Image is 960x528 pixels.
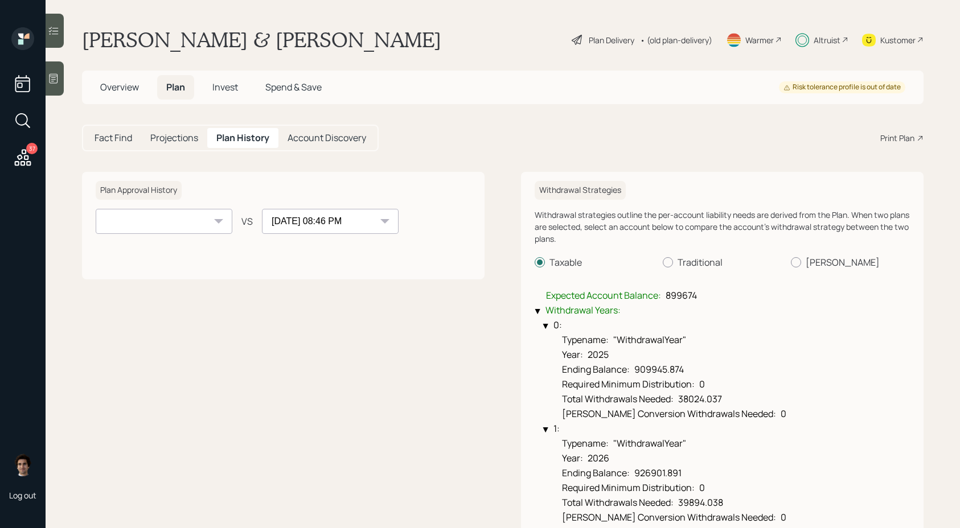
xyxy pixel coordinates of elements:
[781,407,786,420] span: 0
[634,467,682,479] span: 926901.891
[783,82,901,92] div: Risk tolerance profile is out of date
[562,511,776,523] span: [PERSON_NAME] Conversion Withdrawals Needed :
[288,133,366,143] h5: Account Discovery
[634,363,684,376] span: 909945.874
[880,132,914,144] div: Print Plan
[100,81,139,93] span: Overview
[562,348,583,361] span: Year :
[241,214,253,228] div: VS
[678,393,722,405] span: 38024.037
[562,393,674,405] span: Total Withdrawals Needed :
[166,81,185,93] span: Plan
[699,378,705,390] span: 0
[534,309,541,314] div: ▶
[562,407,776,420] span: [PERSON_NAME] Conversion Withdrawals Needed :
[546,289,661,302] span: Expected Account Balance :
[699,481,705,494] span: 0
[82,27,441,52] h1: [PERSON_NAME] & [PERSON_NAME]
[9,490,36,501] div: Log out
[562,452,583,464] span: Year :
[562,481,695,494] span: Required Minimum Distribution :
[535,181,626,200] h6: Withdrawal Strategies
[95,133,132,143] h5: Fact Find
[880,34,916,46] div: Kustomer
[96,181,182,200] h6: Plan Approval History
[640,34,712,46] div: • (old plan-delivery)
[11,453,34,476] img: harrison-schaefer-headshot-2.png
[814,34,840,46] div: Altruist
[678,496,723,509] span: 39894.038
[535,209,910,245] div: Withdrawal strategies outline the per-account liability needs are derived from the Plan. When two...
[542,427,549,432] div: ▶
[588,348,609,361] span: 2025
[150,133,198,143] h5: Projections
[589,34,634,46] div: Plan Delivery
[663,256,782,269] label: Traditional
[791,256,910,269] label: [PERSON_NAME]
[562,496,674,509] span: Total Withdrawals Needed :
[553,319,562,331] span: 0 :
[562,378,695,390] span: Required Minimum Distribution :
[588,452,609,464] span: 2026
[613,333,686,346] span: "WithdrawalYear"
[545,304,621,316] span: Withdrawal Years :
[212,81,238,93] span: Invest
[562,437,609,449] span: Typename :
[781,511,786,523] span: 0
[553,422,560,435] span: 1 :
[265,81,322,93] span: Spend & Save
[562,333,609,346] span: Typename :
[216,133,269,143] h5: Plan History
[26,143,38,154] div: 37
[562,363,630,376] span: Ending Balance :
[535,256,654,269] label: Taxable
[542,324,549,329] div: ▶
[613,437,686,449] span: "WithdrawalYear"
[745,34,774,46] div: Warmer
[666,289,697,302] span: 899674
[562,467,630,479] span: Ending Balance :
